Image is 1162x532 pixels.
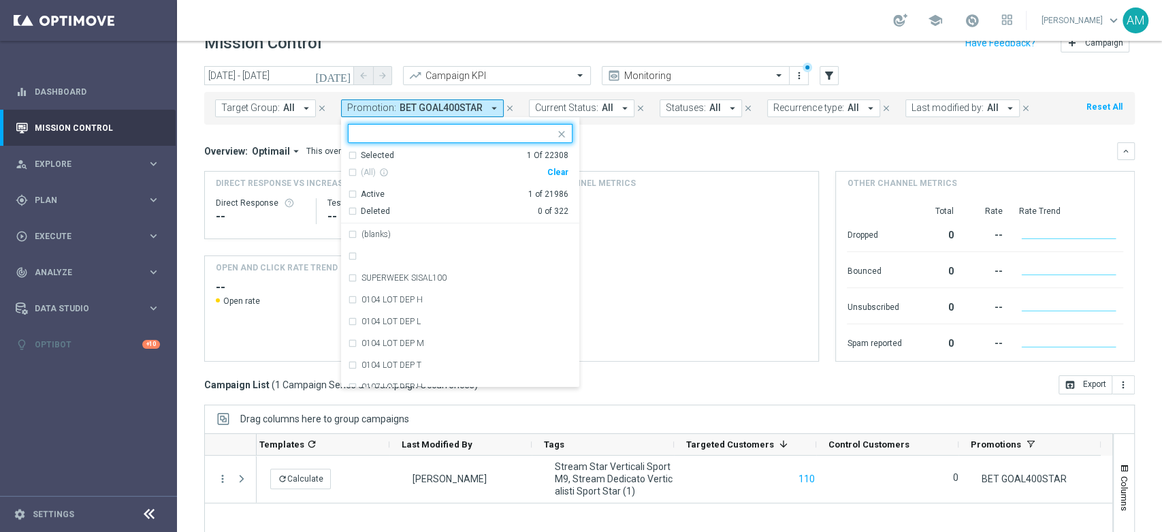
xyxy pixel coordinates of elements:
div: This overview shows data of campaigns executed via Optimail [306,145,542,157]
span: BET GOAL400STAR [982,473,1067,485]
ng-dropdown-panel: Options list [341,150,579,387]
span: Direct Response VS Increase In Total Deposit Amount [216,177,464,189]
div: Active [361,189,385,200]
button: add Campaign [1061,33,1129,52]
div: 0104 LOT DEP L [348,311,572,332]
h3: Campaign List [204,379,478,391]
span: BET GOAL400STAR [400,102,483,114]
span: ( [272,379,275,391]
span: All [283,102,295,114]
div: -- [327,208,410,225]
div: There are unsaved changes [803,63,812,72]
span: Columns [1119,476,1130,511]
input: Select date range [204,66,354,85]
div: 1 of 21986 [528,189,568,200]
button: 110 [797,471,816,488]
button: filter_alt [820,66,839,85]
button: play_circle_outline Execute keyboard_arrow_right [15,231,161,242]
h4: OPEN AND CLICK RATE TREND [216,262,338,274]
button: refreshCalculate [270,469,331,489]
span: Current Status: [535,102,598,114]
i: more_vert [216,473,229,485]
div: Massimiliano Ludovici [413,473,487,485]
i: keyboard_arrow_right [147,266,160,279]
span: Drag columns here to group campaigns [240,413,409,424]
i: arrow_drop_down [300,102,312,114]
i: preview [607,69,621,82]
button: Promotion: BET GOAL400STAR arrow_drop_down [341,99,504,117]
div: 0104 LOT DEP H [348,289,572,311]
div: 1 Of 22308 [527,150,568,161]
i: filter_alt [823,69,835,82]
div: 0 [918,295,953,317]
div: Plan [16,194,147,206]
div: 0104 LOT DEP T [348,354,572,376]
span: Templates [259,439,304,450]
h1: Mission Control [204,33,321,53]
div: 0 [918,223,953,245]
button: Statuses: All arrow_drop_down [660,99,742,117]
i: keyboard_arrow_right [147,193,160,206]
span: Promotion: [347,102,396,114]
span: Targeted Customers [686,439,774,450]
button: Last modified by: All arrow_drop_down [905,99,1020,117]
div: Execute [16,230,147,242]
span: Data Studio [35,304,147,313]
label: 0107 LOT DEP H [361,383,423,391]
button: person_search Explore keyboard_arrow_right [15,159,161,170]
h2: -- [216,279,342,296]
i: trending_up [408,69,422,82]
i: keyboard_arrow_right [147,230,160,242]
label: 0104 LOT DEP M [361,339,424,347]
i: arrow_forward [378,71,387,80]
span: Execute [35,232,147,240]
button: equalizer Dashboard [15,87,161,97]
i: close [505,104,515,113]
button: close [555,126,566,137]
label: 0104 LOT DEP T [361,361,421,369]
label: SUPERWEEK SISAL100 [361,274,447,282]
label: (blanks) [361,230,391,238]
i: close [317,104,327,113]
a: Optibot [35,326,142,362]
ng-select: Campaign KPI [403,66,591,85]
button: Recurrence type: All arrow_drop_down [767,99,880,117]
div: Analyze [16,266,147,279]
span: Calculate column [304,437,317,452]
div: Bounced [847,259,901,281]
div: Mission Control [16,110,160,146]
div: Spam reported [847,331,901,353]
div: Data Studio keyboard_arrow_right [15,303,161,314]
div: Total [918,206,953,217]
i: keyboard_arrow_right [147,157,160,170]
span: All [987,102,999,114]
ng-select: Monitoring [602,66,790,85]
span: Explore [35,160,147,168]
i: close [743,104,753,113]
i: arrow_drop_down [290,145,302,157]
span: Plan [35,196,147,204]
div: 0104 LOT DEP M [348,332,572,354]
span: keyboard_arrow_down [1106,13,1121,28]
span: Open rate [223,296,260,307]
div: Optibot [16,326,160,362]
div: -- [216,208,305,225]
div: Unsubscribed [847,295,901,317]
span: All [848,102,859,114]
button: Optimail arrow_drop_down [248,145,306,157]
div: Deleted [361,206,390,217]
i: person_search [16,158,28,170]
button: track_changes Analyze keyboard_arrow_right [15,267,161,278]
button: lightbulb Optibot +10 [15,339,161,350]
button: more_vert [792,67,806,84]
button: [DATE] [313,66,354,87]
div: 0 [918,259,953,281]
i: settings [14,508,26,520]
span: Promotions [971,439,1021,450]
i: play_circle_outline [16,230,28,242]
a: Settings [33,510,74,518]
div: Direct Response [216,198,305,208]
div: AM [1123,7,1148,33]
button: Reset All [1085,99,1124,114]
